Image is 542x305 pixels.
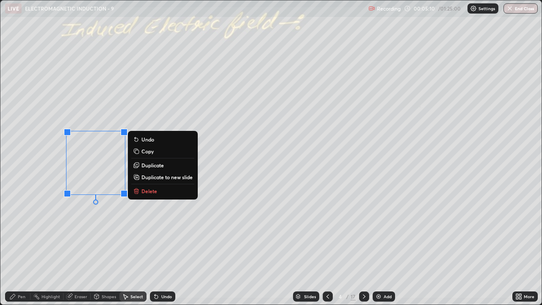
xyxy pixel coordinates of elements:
[131,134,194,144] button: Undo
[506,5,513,12] img: end-class-cross
[131,160,194,170] button: Duplicate
[346,294,349,299] div: /
[377,6,401,12] p: Recording
[8,5,19,12] p: LIVE
[375,293,382,300] img: add-slide-button
[141,162,164,169] p: Duplicate
[478,6,495,11] p: Settings
[503,3,538,14] button: End Class
[131,172,194,182] button: Duplicate to new slide
[131,146,194,156] button: Copy
[41,294,60,299] div: Highlight
[141,136,154,143] p: Undo
[131,186,194,196] button: Delete
[351,293,356,300] div: 17
[161,294,172,299] div: Undo
[368,5,375,12] img: recording.375f2c34.svg
[470,5,477,12] img: class-settings-icons
[141,174,193,180] p: Duplicate to new slide
[141,148,154,155] p: Copy
[130,294,143,299] div: Select
[384,294,392,299] div: Add
[304,294,316,299] div: Slides
[18,294,25,299] div: Pen
[336,294,345,299] div: 4
[25,5,114,12] p: ELECTROMAGNETIC INDUCTION - 9
[524,294,534,299] div: More
[102,294,116,299] div: Shapes
[141,188,157,194] p: Delete
[75,294,87,299] div: Eraser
